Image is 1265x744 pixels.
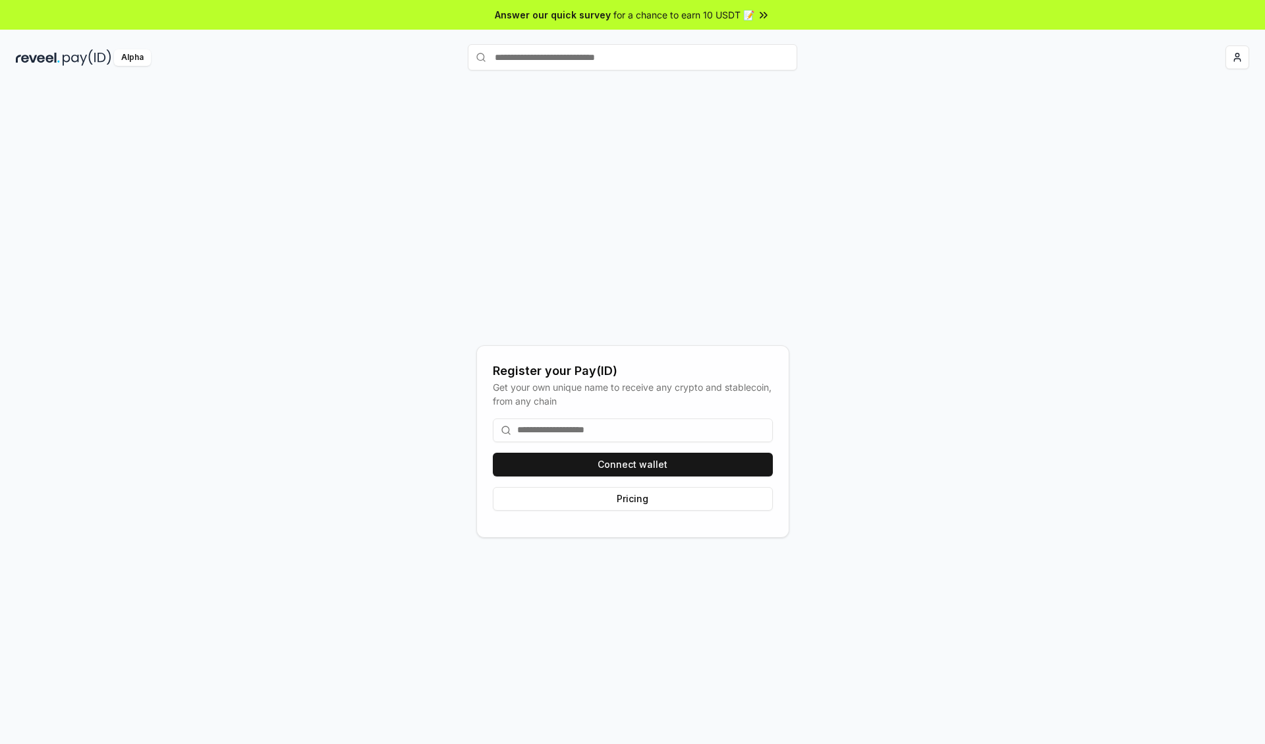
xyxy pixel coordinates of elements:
div: Register your Pay(ID) [493,362,773,380]
img: pay_id [63,49,111,66]
img: reveel_dark [16,49,60,66]
div: Get your own unique name to receive any crypto and stablecoin, from any chain [493,380,773,408]
button: Connect wallet [493,453,773,476]
button: Pricing [493,487,773,511]
div: Alpha [114,49,151,66]
span: for a chance to earn 10 USDT 📝 [613,8,754,22]
span: Answer our quick survey [495,8,611,22]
